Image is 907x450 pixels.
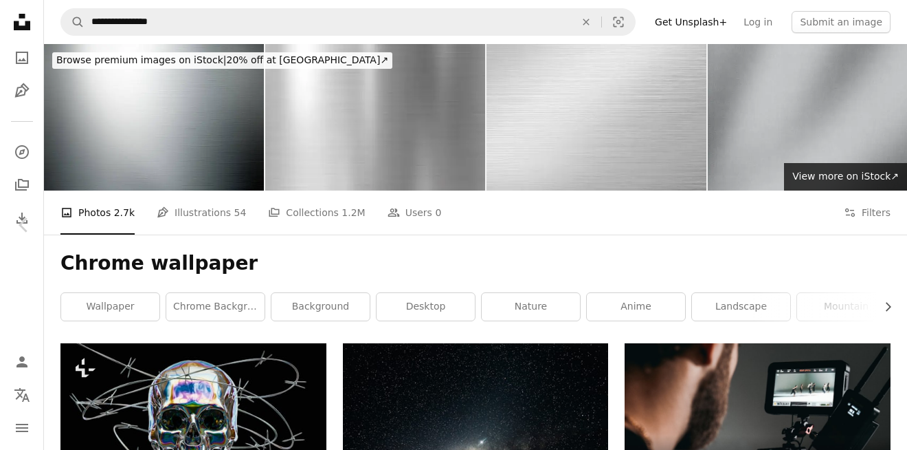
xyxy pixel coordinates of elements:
[692,293,790,321] a: landscape
[482,293,580,321] a: nature
[8,381,36,409] button: Language
[792,11,891,33] button: Submit an image
[56,54,226,65] span: Browse premium images on iStock |
[234,205,247,220] span: 54
[435,205,441,220] span: 0
[44,44,401,77] a: Browse premium images on iStock|20% off at [GEOGRAPHIC_DATA]↗
[647,11,735,33] a: Get Unsplash+
[60,251,891,276] h1: Chrome wallpaper
[166,293,265,321] a: chrome background
[8,77,36,105] a: Illustrations
[60,8,636,36] form: Find visuals sitewide
[792,171,899,182] span: View more on iStock ↗
[8,348,36,376] a: Log in / Sign up
[602,9,635,35] button: Visual search
[8,44,36,72] a: Photos
[157,191,246,235] a: Illustrations 54
[388,191,442,235] a: Users 0
[587,293,685,321] a: anime
[784,163,907,191] a: View more on iStock↗
[8,414,36,442] button: Menu
[61,293,159,321] a: wallpaper
[56,54,388,65] span: 20% off at [GEOGRAPHIC_DATA] ↗
[265,44,485,191] img: luxury glossy metalic background
[44,44,264,191] img: shiny brushed metal background
[859,159,907,291] a: Next
[844,191,891,235] button: Filters
[486,44,706,191] img: Stainless steel texture
[377,293,475,321] a: desktop
[797,293,895,321] a: mountain
[341,205,365,220] span: 1.2M
[735,11,781,33] a: Log in
[343,426,609,438] a: silhouette of off-road car
[268,191,365,235] a: Collections 1.2M
[875,293,891,321] button: scroll list to the right
[271,293,370,321] a: background
[60,426,326,438] a: A picture of a skull with barbed wire around it
[8,138,36,166] a: Explore
[61,9,85,35] button: Search Unsplash
[571,9,601,35] button: Clear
